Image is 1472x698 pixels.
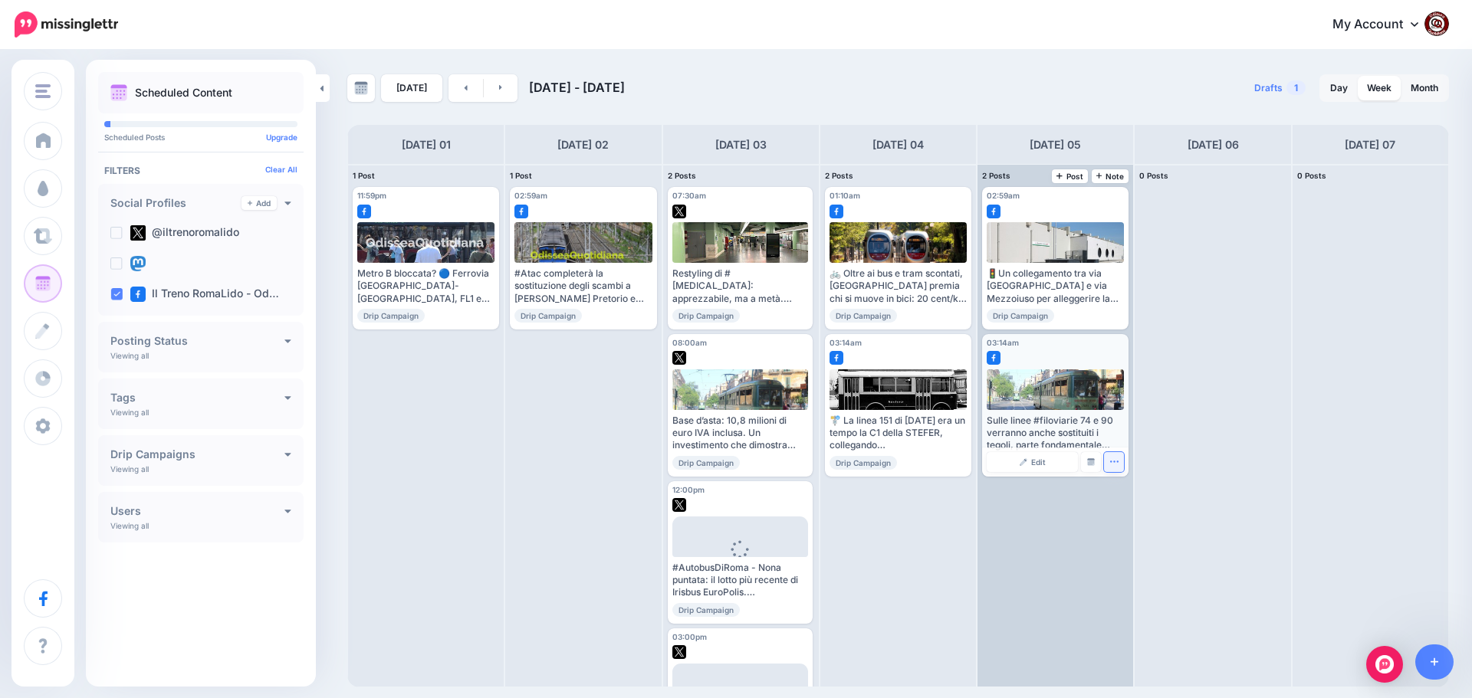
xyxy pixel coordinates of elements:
div: #AutobusDiRoma - Nona puntata: il lotto più recente di Irisbus EuroPolis. Curiosità: esistette un... [672,562,808,599]
span: Drip Campaign [830,309,897,323]
a: My Account [1317,6,1449,44]
p: Viewing all [110,351,149,360]
div: Metro B bloccata? 🔵 Ferrovia [GEOGRAPHIC_DATA]-[GEOGRAPHIC_DATA], FL1 e FL3, tram 3 e linee bus 3... [357,267,495,305]
div: Base d’asta: 10,8 milioni di euro IVA inclusa. Un investimento che dimostra l’attenzione di #Atac... [672,415,808,452]
h4: Posting Status [110,336,284,346]
a: Clear All [265,165,297,174]
p: Scheduled Posts [104,133,297,141]
img: pencil.png [1020,458,1027,466]
h4: [DATE] 05 [1030,136,1081,154]
span: 1 Post [353,171,375,180]
img: twitter-square.png [130,225,146,241]
div: 🚦Un collegamento tra via [GEOGRAPHIC_DATA] e via Mezzoiuso per alleggerire la Casilina: questo il... [987,267,1124,305]
h4: Social Profiles [110,198,242,208]
img: facebook-square.png [987,205,1001,218]
a: [DATE] [381,74,442,102]
span: 03:00pm [672,632,707,641]
img: facebook-square.png [357,205,371,218]
img: Missinglettr [15,11,118,38]
div: #Atac completerà la sostituzione degli scambi a [PERSON_NAME] Pretorio e Monti Tiburtini durante ... [514,267,652,305]
div: Loading [719,540,761,580]
span: 07:30am [672,191,706,200]
a: Week [1358,76,1401,100]
h4: [DATE] 04 [872,136,924,154]
h4: Filters [104,165,297,176]
a: Note [1092,169,1129,183]
span: Drafts [1254,84,1283,93]
img: facebook-square.png [130,287,146,302]
span: 12:00pm [672,485,705,494]
a: Post [1052,169,1088,183]
img: calendar-grey-darker.png [354,81,368,95]
h4: Drip Campaigns [110,449,284,460]
span: 11:59pm [357,191,386,200]
label: @iltrenoromalido [130,225,239,241]
a: Drafts1 [1245,74,1315,102]
span: 2 Posts [982,171,1010,180]
span: 2 Posts [825,171,853,180]
span: 0 Posts [1297,171,1326,180]
a: Upgrade [266,133,297,142]
img: twitter-square.png [672,645,686,659]
h4: Users [110,506,284,516]
span: 1 Post [510,171,532,180]
span: Drip Campaign [672,603,740,617]
img: facebook-square.png [514,205,528,218]
img: calendar-grey-darker.png [1087,458,1095,466]
a: Add [242,196,277,210]
span: 03:14am [830,338,862,347]
img: menu.png [35,84,51,98]
h4: [DATE] 07 [1345,136,1395,154]
span: Drip Campaign [987,309,1054,323]
span: Drip Campaign [672,309,740,323]
img: facebook-square.png [830,351,843,365]
div: Sulle linee #filoviarie 74 e 90 verranno anche sostituiti i tegoli, parte fondamentale della rete... [987,415,1124,452]
img: facebook-square.png [987,351,1001,365]
img: twitter-square.png [672,351,686,365]
h4: [DATE] 01 [402,136,451,154]
span: Drip Campaign [357,309,425,323]
div: 🚏 La linea 151 di [DATE] era un tempo la C1 della STEFER, collegando [GEOGRAPHIC_DATA] a [GEOGRAP... [830,415,967,452]
label: Il Treno RomaLido - Od… [130,287,279,302]
img: calendar.png [110,84,127,101]
a: Edit [987,452,1078,472]
h4: [DATE] 03 [715,136,767,154]
img: twitter-square.png [672,205,686,218]
span: 01:10am [830,191,860,200]
img: mastodon-square.png [130,256,146,271]
span: Drip Campaign [830,456,897,470]
p: Viewing all [110,521,149,530]
p: Scheduled Content [135,87,232,98]
div: Restyling di #[MEDICAL_DATA]: apprezzabile, ma a metà. L’interno è migliorato, l’esterno resta fe... [672,267,808,305]
span: Post [1056,172,1083,180]
span: Edit [1031,458,1046,466]
img: facebook-square.png [830,205,843,218]
span: 02:59am [987,191,1020,200]
a: Month [1401,76,1447,100]
h4: [DATE] 06 [1188,136,1239,154]
div: 🚲 Oltre ai bus e tram scontati, [GEOGRAPHIC_DATA] premia chi si muove in bici: 20 cent/km + premi... [830,267,967,305]
p: Viewing all [110,408,149,417]
span: 08:00am [672,338,707,347]
span: [DATE] - [DATE] [529,80,625,95]
span: 03:14am [987,338,1019,347]
span: Drip Campaign [672,456,740,470]
span: 1 [1286,80,1306,95]
h4: Tags [110,392,284,403]
img: twitter-square.png [672,498,686,512]
span: 02:59am [514,191,547,200]
span: Note [1096,172,1125,180]
span: Drip Campaign [514,309,582,323]
span: 2 Posts [668,171,696,180]
a: Day [1321,76,1357,100]
span: 0 Posts [1139,171,1168,180]
h4: [DATE] 02 [557,136,609,154]
p: Viewing all [110,464,149,474]
div: Open Intercom Messenger [1366,646,1403,683]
